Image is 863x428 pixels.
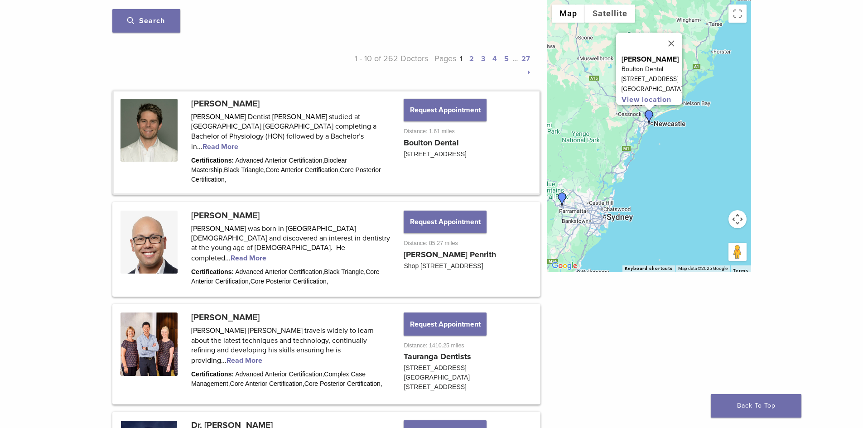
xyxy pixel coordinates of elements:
[622,95,671,104] a: View location
[404,313,486,335] button: Request Appointment
[504,54,509,63] a: 5
[492,54,497,63] a: 4
[512,53,518,63] span: …
[112,9,180,33] button: Search
[711,394,801,418] a: Back To Top
[622,84,682,94] p: [GEOGRAPHIC_DATA]
[622,64,682,74] p: Boulton Dental
[481,54,485,63] a: 3
[678,266,728,271] span: Map data ©2025 Google
[550,260,579,272] a: Open this area in Google Maps (opens a new window)
[728,210,747,228] button: Map camera controls
[661,33,682,54] button: Close
[404,99,486,121] button: Request Appointment
[728,5,747,23] button: Toggle fullscreen view
[728,243,747,261] button: Drag Pegman onto the map to open Street View
[469,54,474,63] a: 2
[585,5,635,23] button: Show satellite imagery
[625,265,673,272] button: Keyboard shortcuts
[404,211,486,233] button: Request Appointment
[127,16,165,25] span: Search
[550,260,579,272] img: Google
[460,54,462,63] a: 1
[642,110,656,125] div: Dr. Edward Boulton
[521,54,530,63] a: 27
[428,52,534,79] p: Pages
[622,74,682,84] p: [STREET_ADDRESS]
[323,52,429,79] p: 1 - 10 of 262 Doctors
[552,5,585,23] button: Show street map
[733,268,748,274] a: Terms (opens in new tab)
[622,54,682,64] p: [PERSON_NAME]
[555,192,569,207] div: Dr. Geoffrey Wan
